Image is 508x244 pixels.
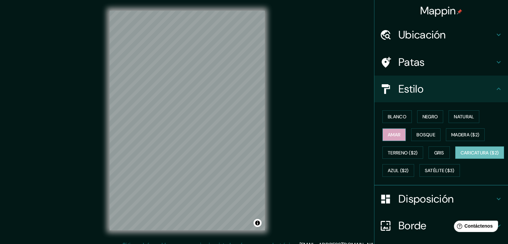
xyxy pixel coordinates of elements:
font: Gris [434,150,444,156]
button: Activar o desactivar atribución [253,219,262,227]
font: Borde [398,219,427,233]
div: Ubicación [374,21,508,48]
button: Caricatura ($2) [455,146,504,159]
button: Amar [382,128,406,141]
font: Madera ($2) [451,132,479,138]
button: Blanco [382,110,412,123]
font: Estilo [398,82,424,96]
font: Bosque [416,132,435,138]
font: Satélite ($3) [425,168,455,174]
font: Blanco [388,114,406,120]
button: Terreno ($2) [382,146,423,159]
font: Negro [422,114,438,120]
font: Patas [398,55,425,69]
button: Negro [417,110,444,123]
button: Satélite ($3) [419,164,460,177]
font: Natural [454,114,474,120]
font: Disposición [398,192,454,206]
button: Natural [449,110,479,123]
div: Borde [374,212,508,239]
button: Azul ($2) [382,164,414,177]
div: Patas [374,49,508,76]
div: Disposición [374,186,508,212]
canvas: Mapa [110,11,265,230]
iframe: Lanzador de widgets de ayuda [449,218,501,237]
button: Madera ($2) [446,128,485,141]
img: pin-icon.png [457,9,462,14]
font: Ubicación [398,28,446,42]
font: Mappin [420,4,456,18]
font: Azul ($2) [388,168,409,174]
font: Amar [388,132,400,138]
font: Caricatura ($2) [461,150,499,156]
button: Gris [429,146,450,159]
font: Terreno ($2) [388,150,418,156]
div: Estilo [374,76,508,102]
button: Bosque [411,128,441,141]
